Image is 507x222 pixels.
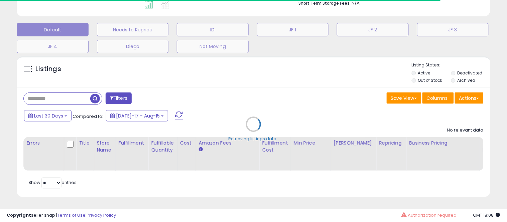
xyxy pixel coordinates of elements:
[7,212,31,218] strong: Copyright
[7,212,116,219] div: seller snap | |
[408,212,457,218] span: Authorization required
[417,23,489,36] button: JF 3
[87,212,116,218] a: Privacy Policy
[17,40,89,53] button: JF 4
[229,136,279,142] div: Retrieving listings data..
[473,212,500,218] span: 2025-09-15 18:08 GMT
[17,23,89,36] button: Default
[257,23,329,36] button: JF 1
[337,23,409,36] button: JF 2
[57,212,86,218] a: Terms of Use
[177,23,249,36] button: ID
[299,0,351,6] b: Short Term Storage Fees:
[97,40,169,53] button: Diego
[97,23,169,36] button: Needs to Reprice
[177,40,249,53] button: Not Moving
